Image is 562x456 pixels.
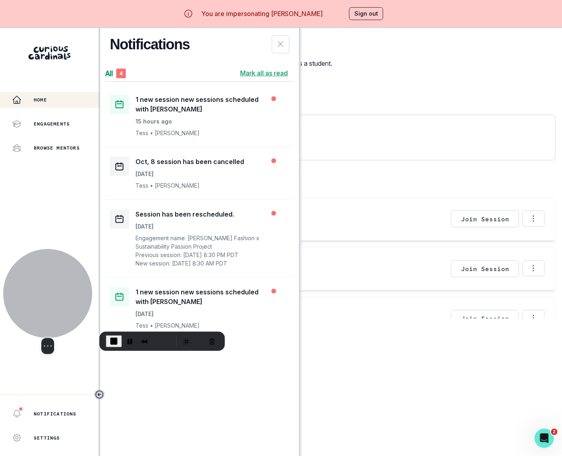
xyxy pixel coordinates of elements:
p: Oct, 8 session has been cancelled [135,157,244,166]
button: Close Notifications Panel [272,35,289,53]
a: 1 new session new sessions scheduled with [PERSON_NAME]15 hours agoTess • [PERSON_NAME] [105,90,271,142]
button: Join Session [451,211,519,227]
a: Session has been rescheduled.[DATE]Engagement name: [PERSON_NAME] Fashion x Sustainability Passio... [105,205,271,272]
a: 1 new session new sessions scheduled with [PERSON_NAME][DATE]Tess • [PERSON_NAME] [105,282,271,334]
p: Notifications [34,411,77,417]
button: Options [522,310,545,326]
iframe: Intercom live chat [535,429,554,448]
p: Tess • [PERSON_NAME] [135,321,200,330]
button: All [105,65,126,81]
button: Join Session [451,260,519,277]
button: Toggle sidebar [94,389,105,400]
button: Options [522,211,545,227]
img: Curious Cardinals Logo [28,46,71,60]
span: 2 [551,429,558,435]
div: 4 [116,69,126,78]
h2: Notifications [110,36,190,53]
p: Home [34,97,47,103]
button: Join Session [451,310,519,327]
p: Engagements [34,121,70,127]
p: [DATE] [135,310,154,318]
a: Oct, 8 session has been cancelled[DATE]Tess • [PERSON_NAME] [105,152,271,195]
p: Session has been rescheduled. [135,209,234,219]
p: [DATE] [135,170,154,178]
p: Browse Mentors [34,145,80,151]
p: 1 new session new sessions scheduled with [PERSON_NAME] [135,287,267,306]
button: Sign out [349,7,383,20]
p: 15 hours ago [135,117,172,126]
p: Your Engagements [107,338,556,352]
p: Engagement name: [PERSON_NAME] Fashion x Sustainability Passion Project Previous session: [DATE] ... [135,234,267,268]
p: Settings [34,435,60,441]
button: Mark all as read [234,65,294,81]
p: Tess • [PERSON_NAME] [135,129,200,137]
button: Options [522,260,545,276]
p: [DATE] [135,222,154,231]
p: 1 new session new sessions scheduled with [PERSON_NAME] [135,95,267,114]
p: You are impersonating [PERSON_NAME] [201,9,323,18]
p: Tess • [PERSON_NAME] [135,181,200,190]
p: Upcoming sessions [107,180,556,194]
